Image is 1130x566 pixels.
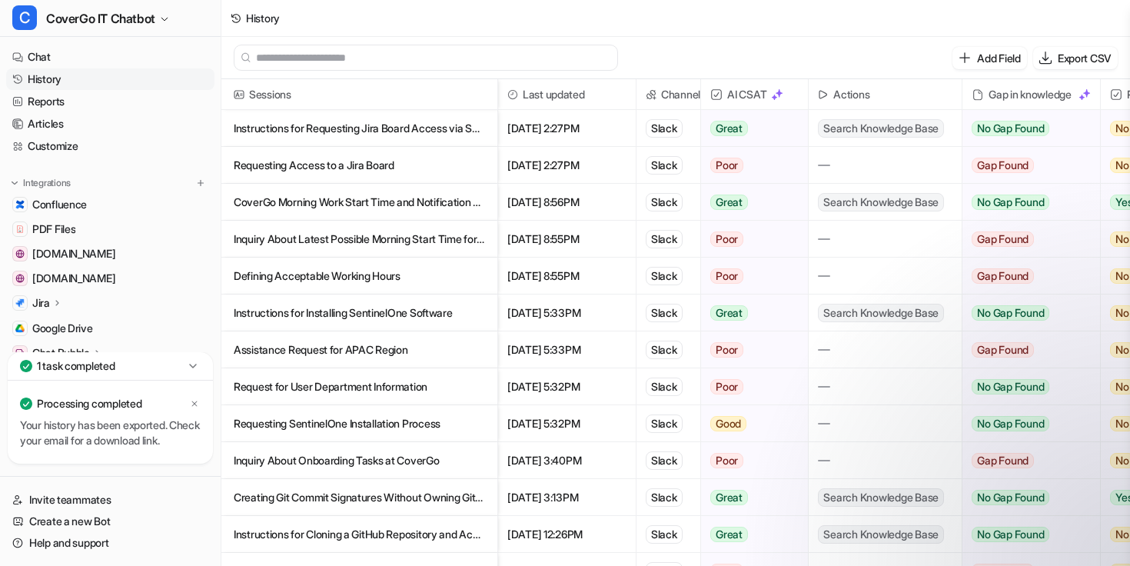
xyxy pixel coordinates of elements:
[972,158,1034,173] span: Gap Found
[646,525,683,544] div: Slack
[15,298,25,308] img: Jira
[46,8,155,29] span: CoverGo IT Chatbot
[972,231,1034,247] span: Gap Found
[32,345,90,361] p: Chat Bubble
[504,405,630,442] span: [DATE] 5:32PM
[962,331,1088,368] button: Gap Found
[6,511,214,532] a: Create a new Bot
[228,79,491,110] span: Sessions
[972,342,1034,358] span: Gap Found
[701,479,799,516] button: Great
[15,324,25,333] img: Google Drive
[15,225,25,234] img: PDF Files
[710,453,743,468] span: Poor
[710,268,743,284] span: Poor
[710,305,748,321] span: Great
[646,193,683,211] div: Slack
[710,379,743,395] span: Poor
[504,479,630,516] span: [DATE] 3:13PM
[246,10,280,26] div: History
[952,47,1026,69] button: Add Field
[962,110,1088,147] button: No Gap Found
[972,195,1049,210] span: No Gap Found
[504,258,630,295] span: [DATE] 8:55PM
[20,418,201,448] p: Your history has been exported. Check your email for a download link.
[962,184,1088,221] button: No Gap Found
[6,194,214,215] a: ConfluenceConfluence
[962,405,1088,442] button: No Gap Found
[818,525,944,544] span: Search Knowledge Base
[710,527,748,542] span: Great
[962,368,1088,405] button: No Gap Found
[234,516,485,553] p: Instructions for Cloning a GitHub Repository and Access Requirements
[234,110,485,147] p: Instructions for Requesting Jira Board Access via Security Service Desk
[504,221,630,258] span: [DATE] 8:55PM
[6,268,214,289] a: support.atlassian.com[DOMAIN_NAME]
[972,416,1049,431] span: No Gap Found
[710,231,743,247] span: Poor
[234,295,485,331] p: Instructions for Installing SentinelOne Software
[234,184,485,221] p: CoverGo Morning Work Start Time and Notification Policy
[234,405,485,442] p: Requesting SentinelOne Installation Process
[646,304,683,322] div: Slack
[6,175,75,191] button: Integrations
[701,442,799,479] button: Poor
[701,516,799,553] button: Great
[818,488,944,507] span: Search Knowledge Base
[710,158,743,173] span: Poor
[6,243,214,265] a: community.atlassian.com[DOMAIN_NAME]
[234,221,485,258] p: Inquiry About Latest Possible Morning Start Time for Work
[6,489,214,511] a: Invite teammates
[6,218,214,240] a: PDF FilesPDF Files
[195,178,206,188] img: menu_add.svg
[234,331,485,368] p: Assistance Request for APAC Region
[646,378,683,396] div: Slack
[707,79,802,110] span: AI CSAT
[6,68,214,90] a: History
[234,258,485,295] p: Defining Acceptable Working Hours
[504,147,630,184] span: [DATE] 2:27PM
[969,79,1094,110] div: Gap in knowledge
[6,46,214,68] a: Chat
[701,110,799,147] button: Great
[23,177,71,189] p: Integrations
[643,79,694,110] span: Channel
[12,5,37,30] span: C
[972,121,1049,136] span: No Gap Found
[710,490,748,505] span: Great
[1058,50,1112,66] p: Export CSV
[234,147,485,184] p: Requesting Access to a Jira Board
[701,221,799,258] button: Poor
[646,341,683,359] div: Slack
[972,268,1034,284] span: Gap Found
[972,305,1049,321] span: No Gap Found
[6,318,214,339] a: Google DriveGoogle Drive
[701,147,799,184] button: Poor
[504,295,630,331] span: [DATE] 5:33PM
[818,304,944,322] span: Search Knowledge Base
[32,271,115,286] span: [DOMAIN_NAME]
[6,113,214,135] a: Articles
[504,110,630,147] span: [DATE] 2:27PM
[37,396,141,411] p: Processing completed
[504,79,630,110] span: Last updated
[962,295,1088,331] button: No Gap Found
[32,246,115,261] span: [DOMAIN_NAME]
[710,416,746,431] span: Good
[37,358,115,374] p: 1 task completed
[701,295,799,331] button: Great
[701,184,799,221] button: Great
[504,184,630,221] span: [DATE] 8:56PM
[504,368,630,405] span: [DATE] 5:32PM
[504,442,630,479] span: [DATE] 3:40PM
[6,91,214,112] a: Reports
[833,79,869,110] h2: Actions
[32,221,75,237] span: PDF Files
[646,415,683,433] div: Slack
[977,50,1020,66] p: Add Field
[818,193,944,211] span: Search Knowledge Base
[1033,47,1118,69] button: Export CSV
[962,221,1088,258] button: Gap Found
[6,135,214,157] a: Customize
[504,331,630,368] span: [DATE] 5:33PM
